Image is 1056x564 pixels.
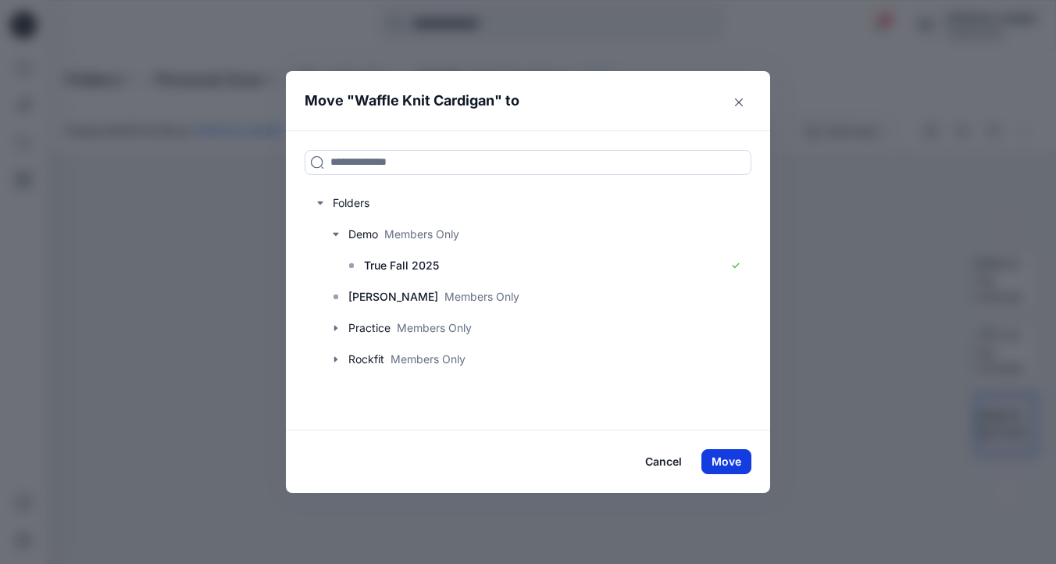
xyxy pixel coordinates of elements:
[286,71,746,130] header: Move " " to
[444,288,519,305] p: Members Only
[635,449,692,474] button: Cancel
[364,256,439,275] p: True Fall 2025
[701,449,751,474] button: Move
[726,90,751,115] button: Close
[348,287,438,306] p: [PERSON_NAME]
[355,90,494,112] p: Waffle Knit Cardigan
